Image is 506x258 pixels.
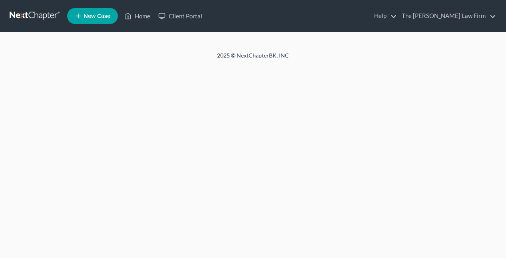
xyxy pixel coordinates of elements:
[370,9,397,23] a: Help
[25,52,481,66] div: 2025 © NextChapterBK, INC
[154,9,206,23] a: Client Portal
[67,8,118,24] new-legal-case-button: New Case
[398,9,496,23] a: The [PERSON_NAME] Law Firm
[120,9,154,23] a: Home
